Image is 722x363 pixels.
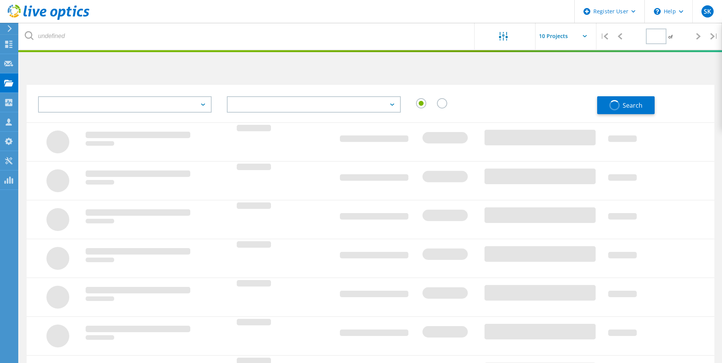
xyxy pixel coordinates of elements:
[668,33,673,40] span: of
[654,8,661,15] svg: \n
[8,16,89,21] a: Live Optics Dashboard
[706,23,722,50] div: |
[596,23,612,50] div: |
[19,23,475,49] input: undefined
[623,101,642,110] span: Search
[704,8,711,14] span: SK
[597,96,655,114] button: Search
